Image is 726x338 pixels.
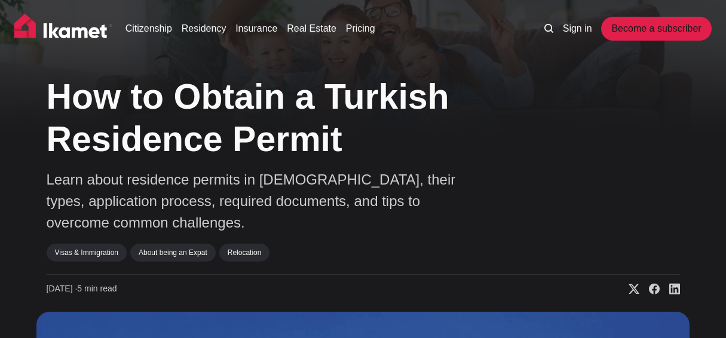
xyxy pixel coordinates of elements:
a: Sign in [563,21,592,36]
span: [DATE] ∙ [47,284,78,293]
img: Ikamet home [14,14,112,44]
a: About being an Expat [130,244,216,262]
p: Learn about residence permits in [DEMOGRAPHIC_DATA], their types, application process, required d... [47,169,465,233]
a: Share on Facebook [639,283,660,295]
time: 5 min read [47,283,117,295]
a: Relocation [219,244,270,262]
a: Insurance [235,21,277,36]
a: Residency [182,21,226,36]
a: Become a subscriber [601,17,711,41]
h1: How to Obtain a Turkish Residence Permit [47,76,525,161]
a: Share on Linkedin [660,283,680,295]
a: Pricing [346,21,375,36]
a: Visas & Immigration [47,244,127,262]
a: Share on X [619,283,639,295]
a: Citizenship [125,21,172,36]
a: Real Estate [287,21,336,36]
